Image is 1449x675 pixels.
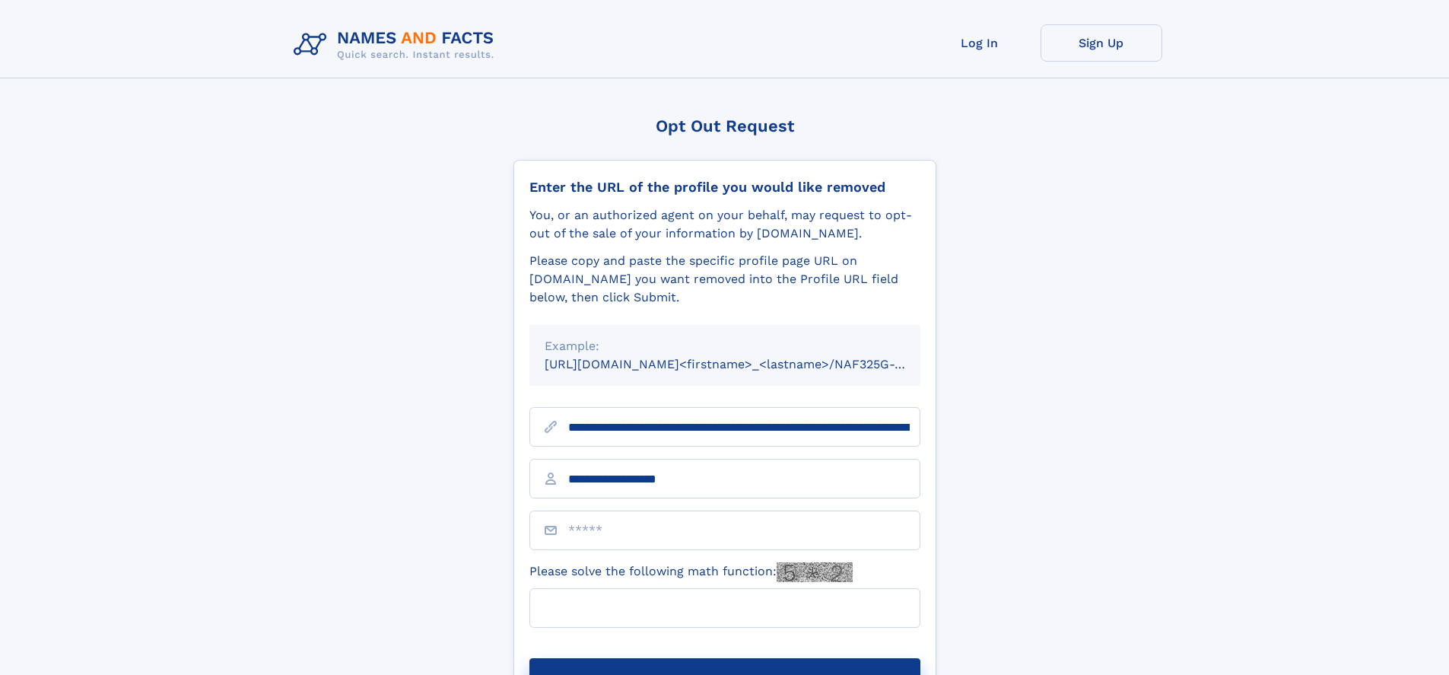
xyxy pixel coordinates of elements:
[529,206,920,243] div: You, or an authorized agent on your behalf, may request to opt-out of the sale of your informatio...
[1041,24,1162,62] a: Sign Up
[529,562,853,582] label: Please solve the following math function:
[529,179,920,196] div: Enter the URL of the profile you would like removed
[288,24,507,65] img: Logo Names and Facts
[529,252,920,307] div: Please copy and paste the specific profile page URL on [DOMAIN_NAME] you want removed into the Pr...
[919,24,1041,62] a: Log In
[513,116,936,135] div: Opt Out Request
[545,337,905,355] div: Example:
[545,357,949,371] small: [URL][DOMAIN_NAME]<firstname>_<lastname>/NAF325G-xxxxxxxx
